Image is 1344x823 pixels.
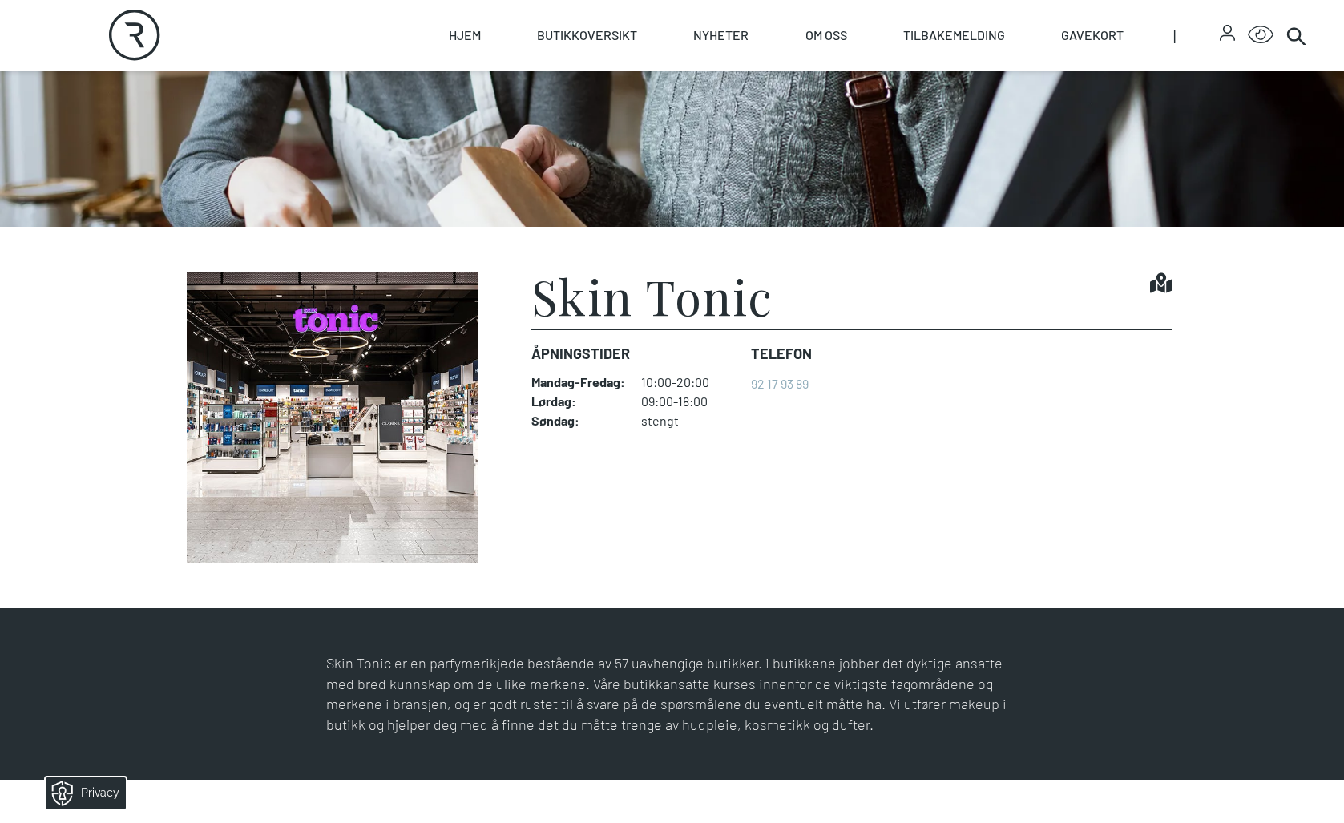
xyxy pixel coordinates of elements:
h1: Skin Tonic [531,272,773,320]
dd: 10:00-20:00 [641,374,738,390]
dd: stengt [641,413,738,429]
dt: Telefon [751,343,812,365]
dd: 09:00-18:00 [641,393,738,409]
dt: Lørdag : [531,393,625,409]
dt: Søndag : [531,413,625,429]
iframe: Manage Preferences [16,772,147,815]
dt: Mandag - Fredag : [531,374,625,390]
a: 92 17 93 89 [751,376,809,391]
button: Open Accessibility Menu [1248,22,1273,48]
p: Skin Tonic er en parfymerikjede bestående av 57 uavhengige butikker. I butikkene jobber det dykti... [326,653,1019,735]
div: Loading [644,148,700,204]
dt: Åpningstider [531,343,738,365]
